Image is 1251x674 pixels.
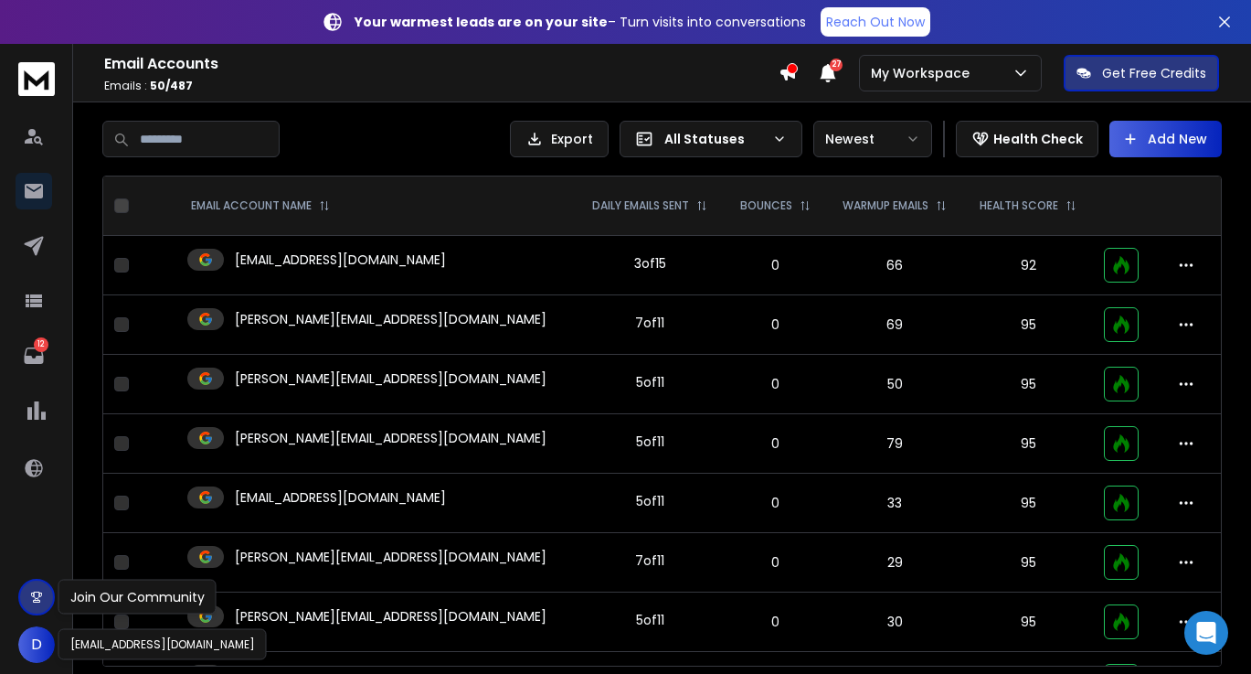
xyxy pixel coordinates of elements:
div: 3 of 15 [634,254,666,273]
p: [PERSON_NAME][EMAIL_ADDRESS][DOMAIN_NAME] [235,607,546,626]
button: Export [510,121,609,157]
td: 95 [963,533,1093,593]
div: 5 of 11 [636,433,664,451]
div: 5 of 11 [636,611,664,629]
td: 95 [963,593,1093,652]
td: 79 [826,414,963,474]
p: DAILY EMAILS SENT [592,198,689,213]
p: All Statuses [664,130,765,148]
p: [PERSON_NAME][EMAIL_ADDRESS][DOMAIN_NAME] [235,310,546,328]
p: My Workspace [871,64,977,82]
p: 0 [735,375,815,393]
button: Get Free Credits [1064,55,1219,91]
h1: Email Accounts [104,53,779,75]
p: Emails : [104,79,779,93]
button: Health Check [956,121,1098,157]
p: Get Free Credits [1102,64,1206,82]
p: BOUNCES [740,198,792,213]
td: 66 [826,236,963,295]
div: [EMAIL_ADDRESS][DOMAIN_NAME] [58,629,267,660]
p: 12 [34,337,48,352]
p: [PERSON_NAME][EMAIL_ADDRESS][DOMAIN_NAME] [235,548,546,566]
td: 69 [826,295,963,355]
a: Reach Out Now [821,7,930,37]
span: 27 [830,59,843,71]
a: 12 [16,337,52,374]
p: [EMAIL_ADDRESS][DOMAIN_NAME] [235,488,446,507]
img: logo [18,62,55,96]
div: Join Our Community [58,580,217,615]
p: 0 [735,434,815,453]
div: Open Intercom Messenger [1184,611,1228,655]
p: 0 [735,316,815,334]
p: HEALTH SCORE [980,198,1058,213]
button: D [18,626,55,663]
p: [PERSON_NAME][EMAIL_ADDRESS][DOMAIN_NAME] [235,369,546,388]
p: [EMAIL_ADDRESS][DOMAIN_NAME] [235,251,446,269]
p: Reach Out Now [826,13,925,31]
button: Newest [813,121,932,157]
td: 92 [963,236,1093,295]
td: 30 [826,593,963,652]
strong: Your warmest leads are on your site [355,13,608,31]
div: 5 of 11 [636,373,664,391]
div: EMAIL ACCOUNT NAME [191,198,330,213]
p: 0 [735,494,815,512]
td: 33 [826,474,963,533]
p: – Turn visits into conversations [355,13,806,31]
button: Add New [1109,121,1222,157]
p: 0 [735,256,815,274]
td: 95 [963,355,1093,414]
p: [PERSON_NAME][EMAIL_ADDRESS][DOMAIN_NAME] [235,429,546,447]
td: 95 [963,474,1093,533]
td: 95 [963,414,1093,474]
div: 7 of 11 [635,551,664,570]
td: 50 [826,355,963,414]
div: 5 of 11 [636,492,664,510]
td: 95 [963,295,1093,355]
p: Health Check [993,130,1083,148]
span: 50 / 487 [150,78,193,93]
p: WARMUP EMAILS [843,198,928,213]
p: 0 [735,553,815,572]
div: 7 of 11 [635,314,664,332]
td: 29 [826,533,963,593]
p: 0 [735,613,815,631]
